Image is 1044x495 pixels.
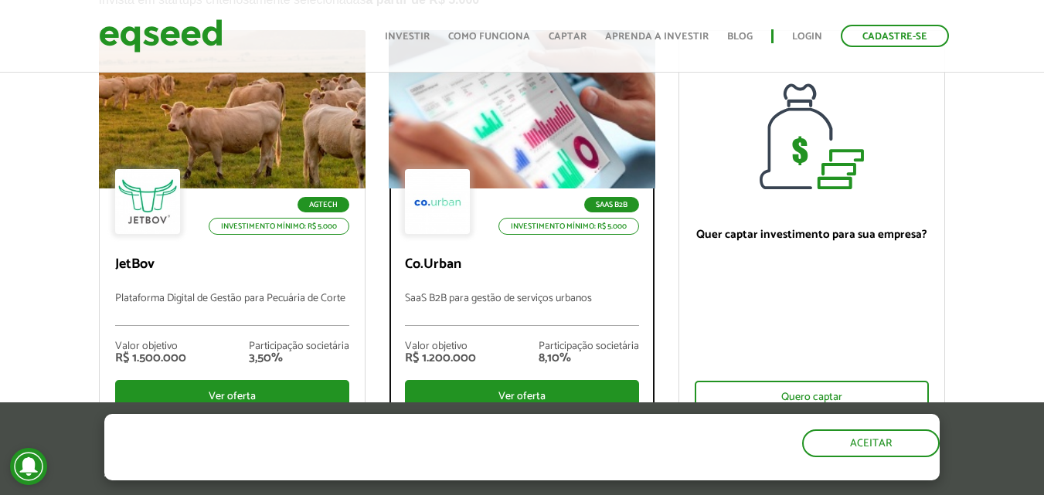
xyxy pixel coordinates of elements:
a: Aprenda a investir [605,32,709,42]
p: SaaS B2B para gestão de serviços urbanos [405,293,639,326]
a: SaaS B2B Investimento mínimo: R$ 5.000 Co.Urban SaaS B2B para gestão de serviços urbanos Valor ob... [389,30,655,425]
div: Ver oferta [405,380,639,412]
p: SaaS B2B [584,197,639,212]
p: Investimento mínimo: R$ 5.000 [209,218,349,235]
a: Login [792,32,822,42]
p: Ao clicar em "aceitar", você aceita nossa . [104,466,605,480]
a: Investir [385,32,430,42]
p: Plataforma Digital de Gestão para Pecuária de Corte [115,293,349,326]
a: Agtech Investimento mínimo: R$ 5.000 JetBov Plataforma Digital de Gestão para Pecuária de Corte V... [99,30,366,425]
p: Investimento mínimo: R$ 5.000 [498,218,639,235]
div: Valor objetivo [405,341,476,352]
h5: O site da EqSeed utiliza cookies para melhorar sua navegação. [104,414,605,462]
a: Blog [727,32,753,42]
button: Aceitar [802,429,940,457]
p: Co.Urban [405,256,639,273]
div: Quero captar [695,381,929,413]
p: Quer captar investimento para sua empresa? [695,228,929,242]
img: EqSeed [99,15,223,56]
div: R$ 1.500.000 [115,352,186,364]
p: JetBov [115,256,349,273]
a: Quer captar investimento para sua empresa? Quero captar [678,30,945,425]
div: 8,10% [539,352,639,364]
a: Captar [549,32,587,42]
div: Valor objetivo [115,341,186,352]
div: Participação societária [249,341,349,352]
div: Ver oferta [115,380,349,412]
div: Participação societária [539,341,639,352]
div: 3,50% [249,352,349,364]
a: Como funciona [448,32,530,42]
a: Cadastre-se [841,25,949,47]
a: política de privacidade e de cookies [308,467,487,480]
p: Agtech [298,197,349,212]
div: R$ 1.200.000 [405,352,476,364]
